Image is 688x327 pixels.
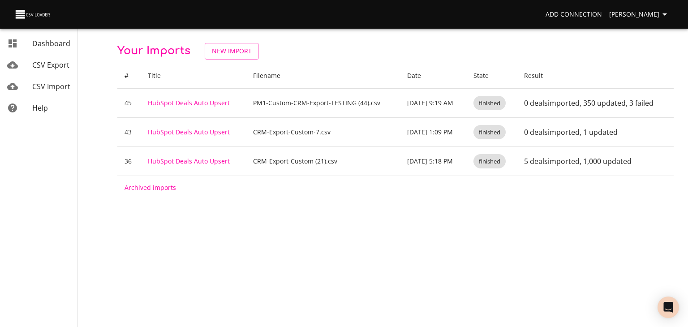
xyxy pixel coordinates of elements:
span: Help [32,103,48,113]
button: [PERSON_NAME] [606,6,674,23]
a: HubSpot Deals Auto Upsert [148,157,230,165]
span: New Import [212,46,252,57]
td: [DATE] 1:09 PM [400,117,466,146]
th: Title [141,63,245,89]
td: CRM-Export-Custom (21).csv [246,146,400,176]
span: Add Connection [546,9,602,20]
span: CSV Import [32,82,70,91]
a: Add Connection [542,6,606,23]
td: 43 [117,117,141,146]
p: 0 deals imported , 1 updated [524,127,666,138]
td: [DATE] 9:19 AM [400,88,466,117]
p: 0 deals imported , 350 updated , 3 failed [524,98,666,108]
p: 5 deals imported , 1,000 updated [524,156,666,167]
div: Open Intercom Messenger [658,297,679,318]
th: # [117,63,141,89]
img: CSV Loader [14,8,52,21]
td: [DATE] 5:18 PM [400,146,466,176]
td: PM1-Custom-CRM-Export-TESTING (44).csv [246,88,400,117]
td: CRM-Export-Custom-7.csv [246,117,400,146]
a: HubSpot Deals Auto Upsert [148,128,230,136]
th: State [466,63,517,89]
span: [PERSON_NAME] [609,9,670,20]
span: CSV Export [32,60,69,70]
a: New Import [205,43,259,60]
th: Filename [246,63,400,89]
a: Archived imports [125,183,176,192]
span: Dashboard [32,39,70,48]
th: Result [517,63,674,89]
span: finished [473,157,506,166]
td: 45 [117,88,141,117]
th: Date [400,63,466,89]
span: finished [473,99,506,108]
td: 36 [117,146,141,176]
span: finished [473,128,506,137]
a: HubSpot Deals Auto Upsert [148,99,230,107]
span: Your Imports [117,45,190,57]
